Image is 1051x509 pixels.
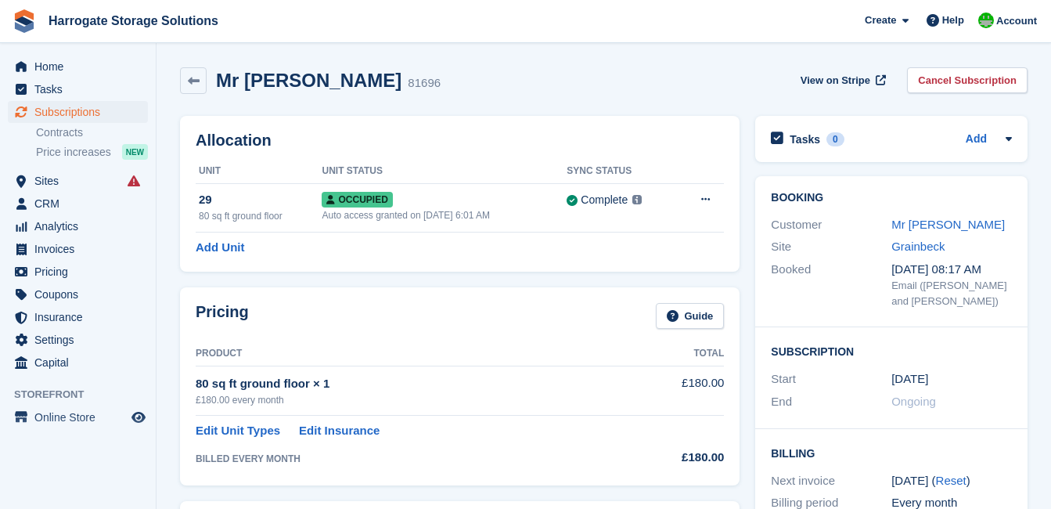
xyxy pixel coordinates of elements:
[196,239,244,257] a: Add Unit
[891,261,1012,279] div: [DATE] 08:17 AM
[322,159,567,184] th: Unit Status
[34,238,128,260] span: Invoices
[8,193,148,215] a: menu
[196,132,724,150] h2: Allocation
[942,13,964,28] span: Help
[891,278,1012,309] div: Email ([PERSON_NAME] and [PERSON_NAME])
[122,144,148,160] div: NEW
[34,406,128,428] span: Online Store
[771,393,891,411] div: End
[34,101,128,123] span: Subscriptions
[8,261,148,283] a: menu
[36,125,148,140] a: Contracts
[891,240,945,253] a: Grainbeck
[34,329,128,351] span: Settings
[322,192,392,208] span: Occupied
[936,474,966,487] a: Reset
[891,472,1012,490] div: [DATE] ( )
[322,208,567,222] div: Auto access granted on [DATE] 6:01 AM
[771,261,891,309] div: Booked
[771,370,891,388] div: Start
[567,159,676,184] th: Sync Status
[13,9,36,33] img: stora-icon-8386f47178a22dfd0bd8f6a31ec36ba5ce8667c1dd55bd0f319d3a0aa187defe.svg
[129,408,148,427] a: Preview store
[196,303,249,329] h2: Pricing
[891,370,928,388] time: 2025-05-12 00:00:00 UTC
[996,13,1037,29] span: Account
[978,13,994,28] img: Lee and Michelle Depledge
[771,238,891,256] div: Site
[8,329,148,351] a: menu
[196,341,625,366] th: Product
[891,218,1005,231] a: Mr [PERSON_NAME]
[196,422,280,440] a: Edit Unit Types
[196,375,625,393] div: 80 sq ft ground floor × 1
[656,303,725,329] a: Guide
[199,191,322,209] div: 29
[199,209,322,223] div: 80 sq ft ground floor
[196,452,625,466] div: BILLED EVERY MONTH
[771,445,1012,460] h2: Billing
[771,192,1012,204] h2: Booking
[34,352,128,374] span: Capital
[8,215,148,237] a: menu
[8,352,148,374] a: menu
[34,215,128,237] span: Analytics
[14,387,156,403] span: Storefront
[625,341,724,366] th: Total
[891,395,936,408] span: Ongoing
[196,159,322,184] th: Unit
[794,67,889,93] a: View on Stripe
[907,67,1028,93] a: Cancel Subscription
[34,261,128,283] span: Pricing
[865,13,896,28] span: Create
[8,238,148,260] a: menu
[36,143,148,161] a: Price increases NEW
[408,74,441,92] div: 81696
[36,145,111,160] span: Price increases
[625,366,724,415] td: £180.00
[34,306,128,328] span: Insurance
[771,216,891,234] div: Customer
[299,422,380,440] a: Edit Insurance
[34,78,128,100] span: Tasks
[771,343,1012,359] h2: Subscription
[34,170,128,192] span: Sites
[826,132,844,146] div: 0
[8,56,148,78] a: menu
[790,132,820,146] h2: Tasks
[34,283,128,305] span: Coupons
[771,472,891,490] div: Next invoice
[42,8,225,34] a: Harrogate Storage Solutions
[632,195,642,204] img: icon-info-grey-7440780725fd019a000dd9b08b2336e03edf1995a4989e88bcd33f0948082b44.svg
[8,101,148,123] a: menu
[581,192,628,208] div: Complete
[625,449,724,467] div: £180.00
[8,406,148,428] a: menu
[8,283,148,305] a: menu
[8,170,148,192] a: menu
[966,131,987,149] a: Add
[196,393,625,407] div: £180.00 every month
[8,306,148,328] a: menu
[34,56,128,78] span: Home
[34,193,128,215] span: CRM
[8,78,148,100] a: menu
[216,70,401,91] h2: Mr [PERSON_NAME]
[801,73,870,88] span: View on Stripe
[128,175,140,187] i: Smart entry sync failures have occurred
